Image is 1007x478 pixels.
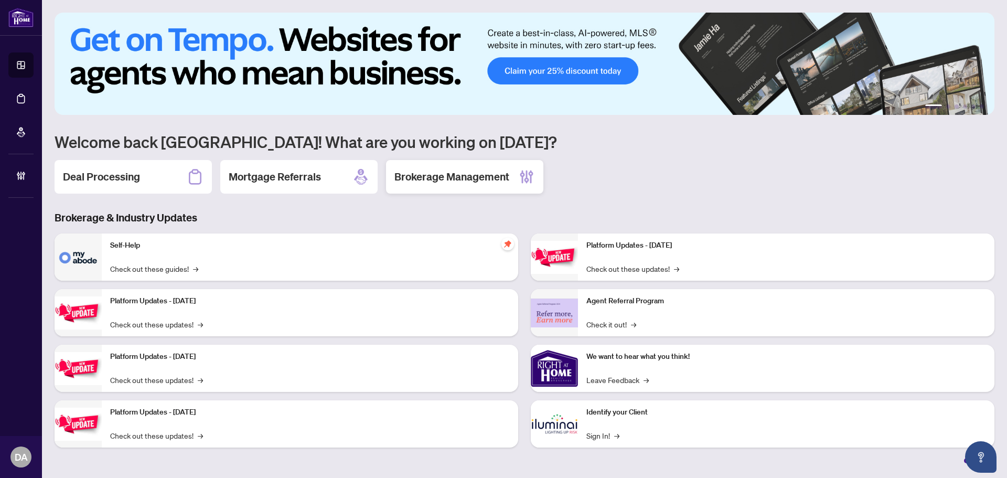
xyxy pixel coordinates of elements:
[55,296,102,330] img: Platform Updates - September 16, 2025
[110,430,203,441] a: Check out these updates!→
[586,351,986,363] p: We want to hear what you think!
[55,233,102,281] img: Self-Help
[586,407,986,418] p: Identify your Client
[110,263,198,274] a: Check out these guides!→
[631,318,636,330] span: →
[586,240,986,251] p: Platform Updates - [DATE]
[614,430,619,441] span: →
[63,169,140,184] h2: Deal Processing
[963,104,967,109] button: 4
[980,104,984,109] button: 6
[110,240,510,251] p: Self-Help
[586,263,679,274] a: Check out these updates!→
[531,299,578,327] img: Agent Referral Program
[586,295,986,307] p: Agent Referral Program
[198,374,203,386] span: →
[644,374,649,386] span: →
[55,132,994,152] h1: Welcome back [GEOGRAPHIC_DATA]! What are you working on [DATE]?
[15,450,28,464] span: DA
[971,104,976,109] button: 5
[55,210,994,225] h3: Brokerage & Industry Updates
[55,352,102,385] img: Platform Updates - July 21, 2025
[674,263,679,274] span: →
[110,374,203,386] a: Check out these updates!→
[8,8,34,27] img: logo
[55,13,994,115] img: Slide 0
[501,238,514,250] span: pushpin
[110,407,510,418] p: Platform Updates - [DATE]
[586,318,636,330] a: Check it out!→
[55,408,102,441] img: Platform Updates - July 8, 2025
[531,345,578,392] img: We want to hear what you think!
[198,430,203,441] span: →
[193,263,198,274] span: →
[110,295,510,307] p: Platform Updates - [DATE]
[955,104,959,109] button: 3
[586,374,649,386] a: Leave Feedback→
[946,104,950,109] button: 2
[586,430,619,441] a: Sign In!→
[110,351,510,363] p: Platform Updates - [DATE]
[198,318,203,330] span: →
[394,169,509,184] h2: Brokerage Management
[925,104,942,109] button: 1
[110,318,203,330] a: Check out these updates!→
[229,169,321,184] h2: Mortgage Referrals
[965,441,997,473] button: Open asap
[531,241,578,274] img: Platform Updates - June 23, 2025
[531,400,578,448] img: Identify your Client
